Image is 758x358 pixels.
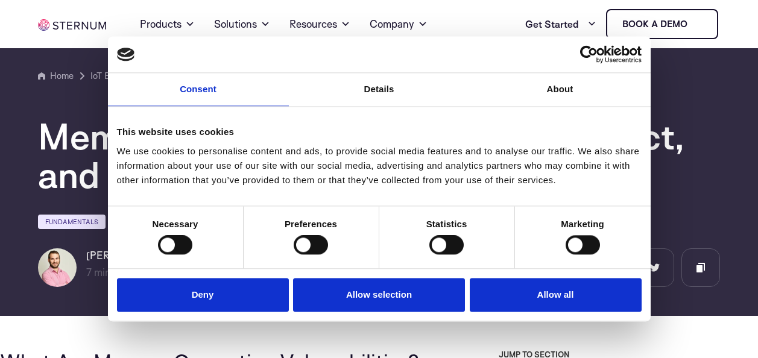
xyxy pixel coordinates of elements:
[285,219,337,229] strong: Preferences
[117,278,289,312] button: Deny
[692,19,702,29] img: sternum iot
[86,248,175,263] h6: [PERSON_NAME]
[214,2,270,46] a: Solutions
[117,144,642,187] div: We use cookies to personalise content and ads, to provide social media features and to analyse ou...
[470,278,642,312] button: Allow all
[536,45,642,63] a: Usercentrics Cookiebot - opens in a new window
[140,2,195,46] a: Products
[38,248,77,287] img: Lian Granot
[289,2,350,46] a: Resources
[293,278,465,312] button: Allow selection
[90,69,122,83] a: IoT Blog
[525,12,596,36] a: Get Started
[470,73,651,106] a: About
[108,73,289,106] a: Consent
[86,266,139,278] span: min read |
[38,69,74,83] a: Home
[86,266,92,278] span: 7
[38,19,106,31] img: sternum iot
[38,215,106,229] a: Fundamentals
[38,117,720,194] h1: Memory Corruption: Examples, Impact, and 4 Ways to Prevent It
[153,219,198,229] strong: Necessary
[289,73,470,106] a: Details
[117,125,642,139] div: This website uses cookies
[117,48,135,61] img: logo
[561,219,604,229] strong: Marketing
[370,2,428,46] a: Company
[426,219,467,229] strong: Statistics
[606,9,718,39] a: Book a demo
